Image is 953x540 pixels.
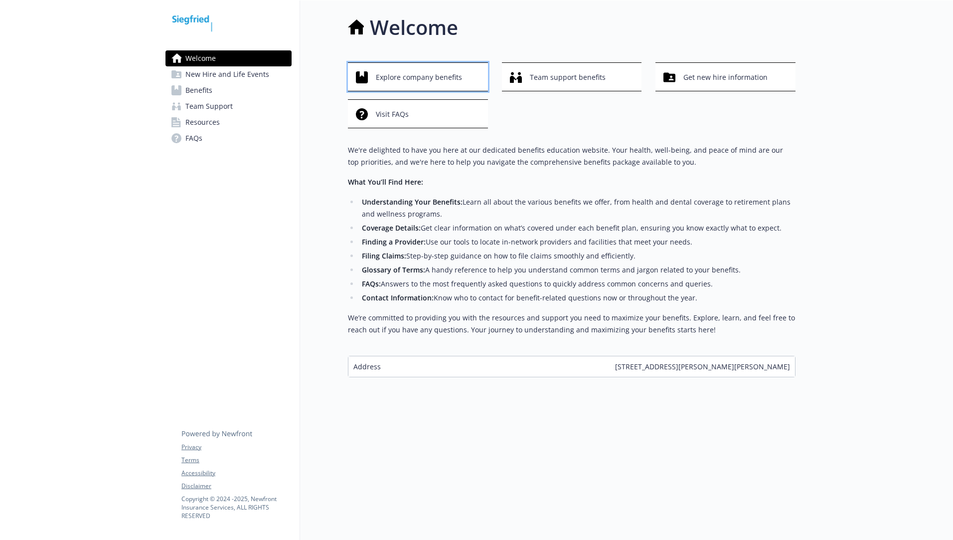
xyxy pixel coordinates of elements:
[165,82,292,98] a: Benefits
[362,251,406,261] strong: Filing Claims:
[359,222,795,234] li: Get clear information on what’s covered under each benefit plan, ensuring you know exactly what t...
[376,105,409,124] span: Visit FAQs
[376,68,462,87] span: Explore company benefits
[181,456,291,465] a: Terms
[370,12,458,42] h1: Welcome
[181,469,291,478] a: Accessibility
[530,68,606,87] span: Team support benefits
[359,250,795,262] li: Step-by-step guidance on how to file claims smoothly and efficiently.
[348,177,423,187] strong: What You’ll Find Here:
[185,66,269,82] span: New Hire and Life Events
[353,361,381,372] span: Address
[185,130,202,146] span: FAQs
[165,114,292,130] a: Resources
[165,98,292,114] a: Team Support
[615,361,790,372] span: [STREET_ADDRESS][PERSON_NAME][PERSON_NAME]
[181,495,291,520] p: Copyright © 2024 - 2025 , Newfront Insurance Services, ALL RIGHTS RESERVED
[181,482,291,491] a: Disclaimer
[362,279,381,288] strong: FAQs:
[362,223,421,233] strong: Coverage Details:
[185,82,212,98] span: Benefits
[165,66,292,82] a: New Hire and Life Events
[362,293,434,302] strong: Contact Information:
[359,292,795,304] li: Know who to contact for benefit-related questions now or throughout the year.
[165,50,292,66] a: Welcome
[165,130,292,146] a: FAQs
[362,237,426,247] strong: Finding a Provider:
[683,68,768,87] span: Get new hire information
[502,62,642,91] button: Team support benefits
[655,62,795,91] button: Get new hire information
[359,264,795,276] li: A handy reference to help you understand common terms and jargon related to your benefits.
[348,99,488,128] button: Visit FAQs
[359,236,795,248] li: Use our tools to locate in-network providers and facilities that meet your needs.
[348,312,795,336] p: We’re committed to providing you with the resources and support you need to maximize your benefit...
[348,62,488,91] button: Explore company benefits
[185,114,220,130] span: Resources
[359,196,795,220] li: Learn all about the various benefits we offer, from health and dental coverage to retirement plan...
[359,278,795,290] li: Answers to the most frequently asked questions to quickly address common concerns and queries.
[185,98,233,114] span: Team Support
[348,144,795,168] p: We're delighted to have you here at our dedicated benefits education website. Your health, well-b...
[362,265,425,274] strong: Glossary of Terms:
[185,50,216,66] span: Welcome
[181,443,291,452] a: Privacy
[362,197,463,207] strong: Understanding Your Benefits:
